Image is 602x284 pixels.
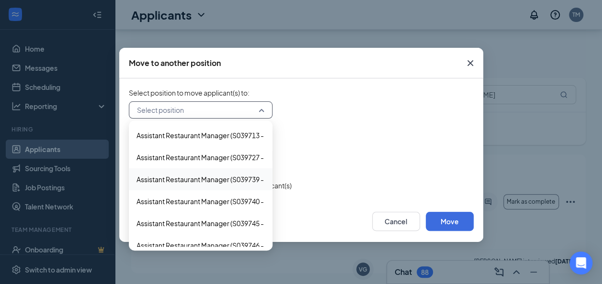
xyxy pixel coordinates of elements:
[136,218,409,229] span: Assistant Restaurant Manager (S039745 - [GEOGRAPHIC_DATA], [GEOGRAPHIC_DATA])
[136,174,409,185] span: Assistant Restaurant Manager (S039739 - [GEOGRAPHIC_DATA], [GEOGRAPHIC_DATA])
[372,212,420,231] button: Cancel
[457,48,483,78] button: Close
[569,251,592,274] div: Open Intercom Messenger
[136,130,409,141] span: Assistant Restaurant Manager (S039713 - [GEOGRAPHIC_DATA], [GEOGRAPHIC_DATA])
[136,152,321,163] span: Assistant Restaurant Manager (S039727 - [PERSON_NAME])
[129,134,474,143] span: Select stage to move applicant(s) to :
[129,58,221,68] div: Move to another position
[426,212,474,231] button: Move
[129,88,474,98] span: Select position to move applicant(s) to :
[136,196,409,207] span: Assistant Restaurant Manager (S039740 - [GEOGRAPHIC_DATA], [GEOGRAPHIC_DATA])
[136,240,409,251] span: Assistant Restaurant Manager (S039746 - [GEOGRAPHIC_DATA], [GEOGRAPHIC_DATA])
[465,57,476,69] svg: Cross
